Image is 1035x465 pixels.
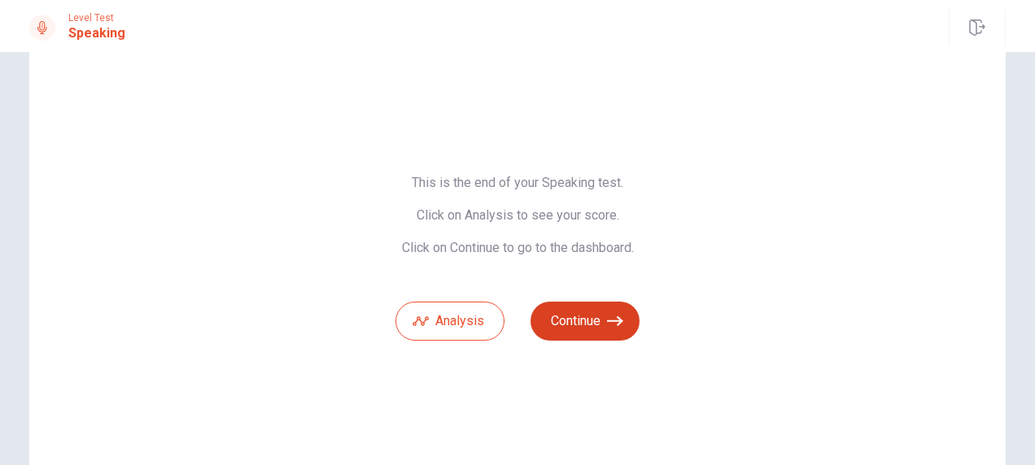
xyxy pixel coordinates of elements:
[395,175,640,256] span: This is the end of your Speaking test. Click on Analysis to see your score. Click on Continue to ...
[68,12,125,24] span: Level Test
[531,302,640,341] button: Continue
[395,302,504,341] button: Analysis
[68,24,125,43] h1: Speaking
